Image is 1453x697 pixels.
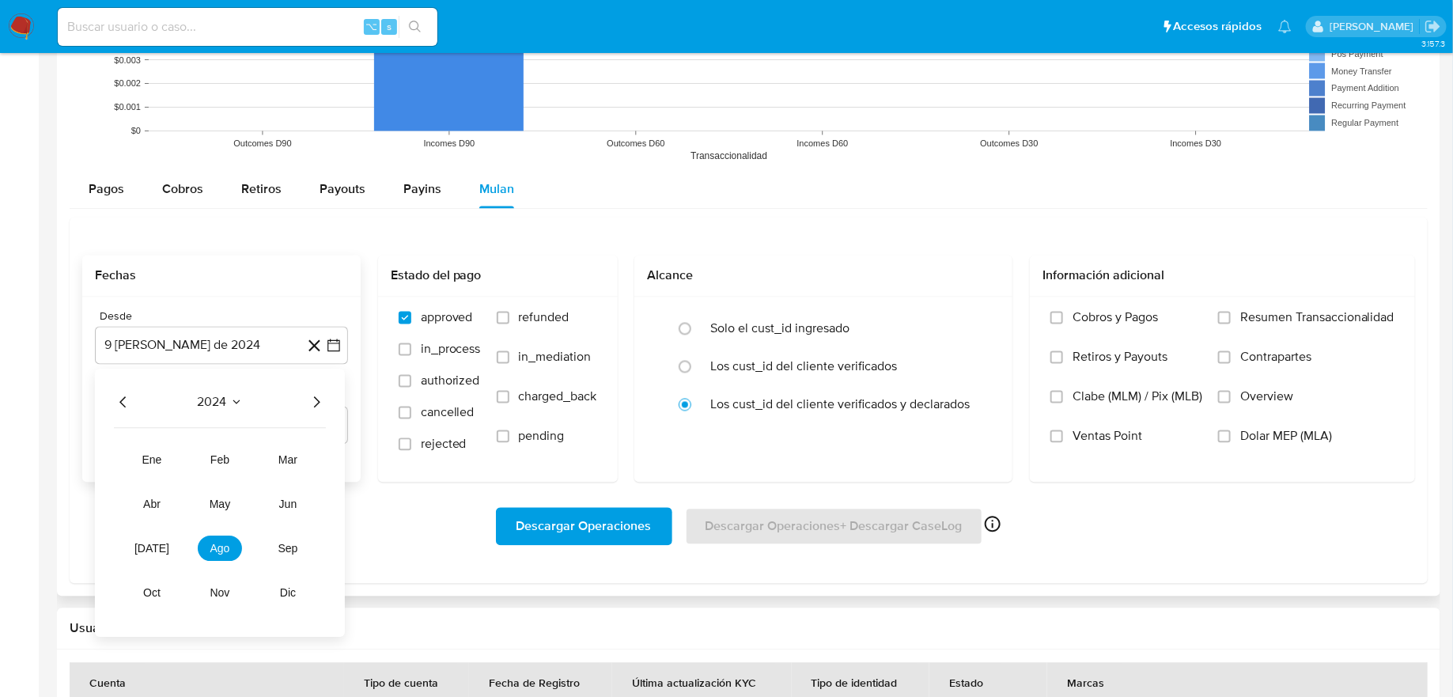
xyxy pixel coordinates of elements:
button: search-icon [399,16,431,38]
a: Salir [1425,18,1441,35]
a: Notificaciones [1278,20,1292,33]
h2: Usuarios Asociados [70,621,1428,637]
span: Accesos rápidos [1174,18,1262,35]
input: Buscar usuario o caso... [58,17,437,37]
span: s [387,19,392,34]
p: eric.malcangi@mercadolibre.com [1330,19,1419,34]
span: 3.157.3 [1421,37,1445,50]
span: ⌥ [365,19,377,34]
